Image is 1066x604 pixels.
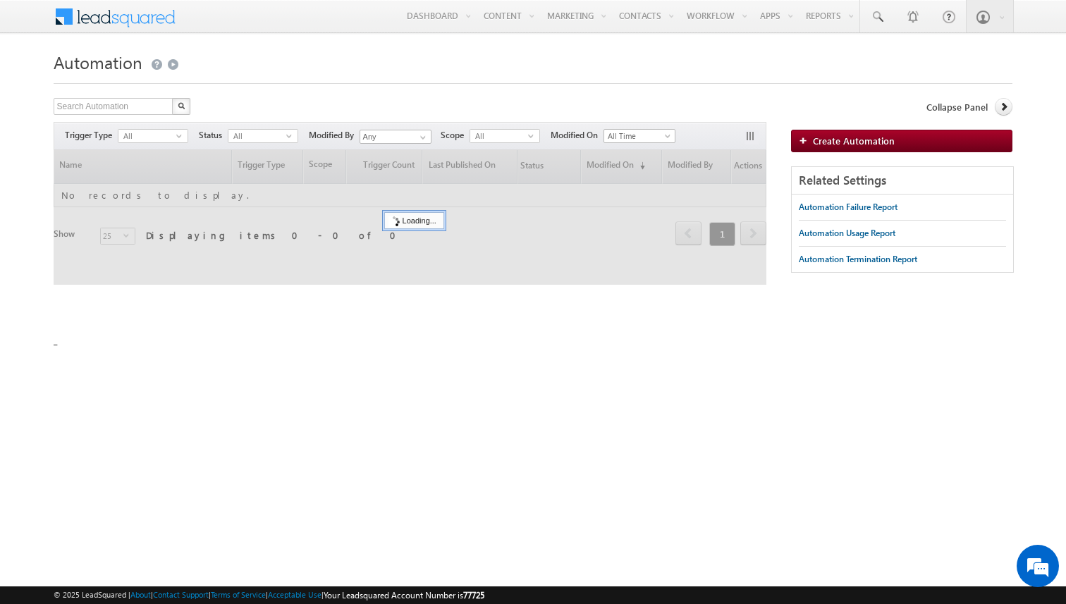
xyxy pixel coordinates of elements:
[199,129,228,142] span: Status
[228,130,286,142] span: All
[153,590,209,599] a: Contact Support
[178,102,185,109] img: Search
[792,167,1013,195] div: Related Settings
[412,130,430,144] a: Show All Items
[463,590,484,600] span: 77725
[799,253,917,266] div: Automation Termination Report
[799,201,897,214] div: Automation Failure Report
[441,129,470,142] span: Scope
[130,590,151,599] a: About
[54,47,1013,400] div: _
[813,135,895,147] span: Create Automation
[54,51,142,73] span: Automation
[799,221,895,246] a: Automation Usage Report
[309,129,360,142] span: Modified By
[54,588,484,602] span: © 2025 LeadSquared | | | | |
[360,130,431,144] input: Type to Search
[799,227,895,240] div: Automation Usage Report
[470,130,528,142] span: All
[286,132,298,139] span: select
[799,247,917,272] a: Automation Termination Report
[528,132,539,139] span: select
[604,130,671,142] span: All Time
[65,129,118,142] span: Trigger Type
[384,212,444,229] div: Loading...
[604,129,675,143] a: All Time
[176,132,188,139] span: select
[268,590,321,599] a: Acceptable Use
[118,130,176,142] span: All
[799,195,897,220] a: Automation Failure Report
[551,129,604,142] span: Modified On
[211,590,266,599] a: Terms of Service
[324,590,484,600] span: Your Leadsquared Account Number is
[926,101,988,113] span: Collapse Panel
[799,136,813,144] img: add_icon.png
